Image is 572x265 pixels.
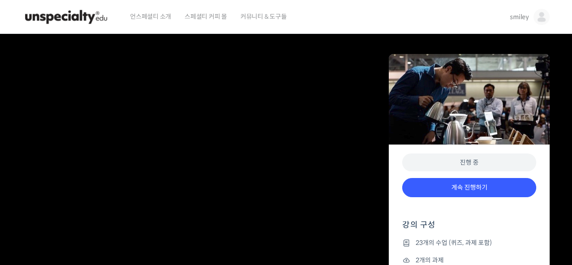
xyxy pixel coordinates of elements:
[510,13,529,21] span: smiley
[402,219,536,237] h4: 강의 구성
[402,153,536,172] div: 진행 중
[402,237,536,248] li: 23개의 수업 (퀴즈, 과제 포함)
[402,178,536,197] a: 계속 진행하기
